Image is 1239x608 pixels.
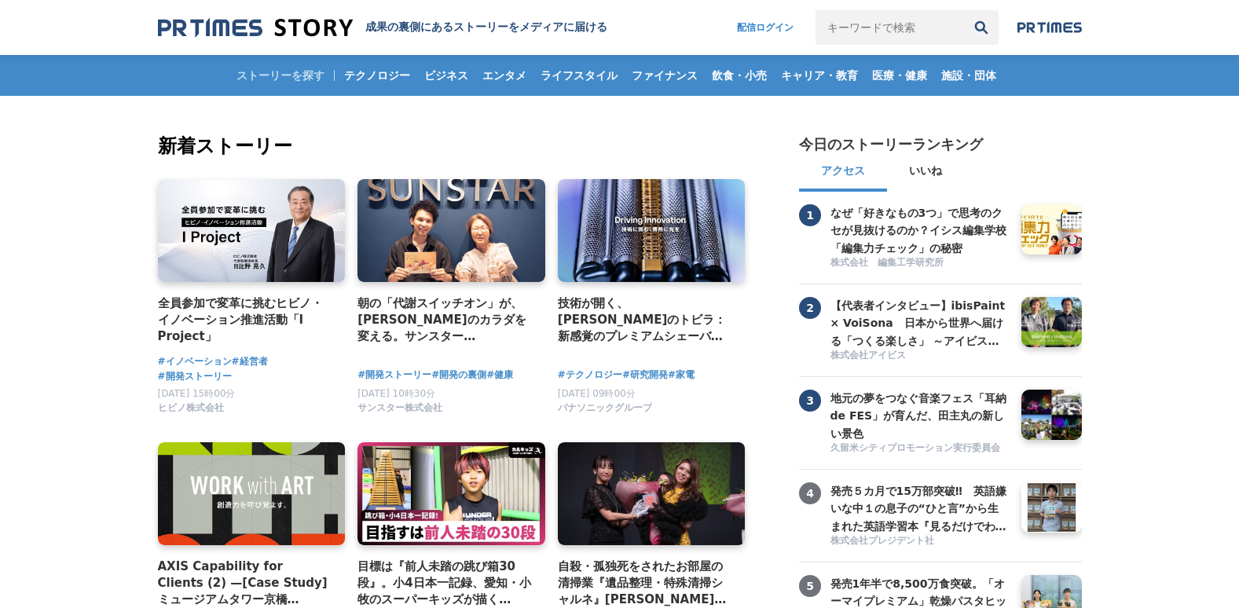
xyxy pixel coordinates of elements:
a: 株式会社 編集工学研究所 [830,256,1010,271]
button: いいね [887,154,964,192]
a: サンスター株式会社 [357,406,442,417]
a: #開発の裏側 [431,368,486,383]
a: パナソニックグループ [558,406,652,417]
span: テクノロジー [338,68,416,82]
span: ヒビノ株式会社 [158,401,224,415]
a: キャリア・教育 [775,55,864,96]
span: パナソニックグループ [558,401,652,415]
a: エンタメ [476,55,533,96]
a: 朝の「代謝スイッチオン」が、[PERSON_NAME]のカラダを変える。サンスター「[GEOGRAPHIC_DATA]」から生まれた、新しい健康飲料の開発舞台裏 [357,295,533,346]
h1: 成果の裏側にあるストーリーをメディアに届ける [365,20,607,35]
a: 医療・健康 [866,55,933,96]
h2: 今日のストーリーランキング [799,135,983,154]
a: ヒビノ株式会社 [158,406,224,417]
a: 発売５カ月で15万部突破‼ 英語嫌いな中１の息子の“ひと言”から生まれた英語学習本『見るだけでわかる‼ 英語ピクト図鑑』異例ヒットの要因 [830,482,1010,533]
span: [DATE] 10時30分 [357,388,435,399]
span: 飲食・小売 [706,68,773,82]
button: アクセス [799,154,887,192]
h3: 地元の夢をつなぐ音楽フェス「耳納 de FES」が育んだ、田主丸の新しい景色 [830,390,1010,442]
a: 久留米シティプロモーション実行委員会 [830,441,1010,456]
h3: 発売５カ月で15万部突破‼ 英語嫌いな中１の息子の“ひと言”から生まれた英語学習本『見るだけでわかる‼ 英語ピクト図鑑』異例ヒットの要因 [830,482,1010,535]
span: 株式会社プレジデント社 [830,534,934,548]
a: 株式会社アイビス [830,349,1010,364]
a: #イノベーション [158,354,232,369]
span: 3 [799,390,821,412]
a: 地元の夢をつなぐ音楽フェス「耳納 de FES」が育んだ、田主丸の新しい景色 [830,390,1010,440]
span: 5 [799,575,821,597]
a: #健康 [486,368,513,383]
span: 株式会社 編集工学研究所 [830,256,944,269]
span: 1 [799,204,821,226]
a: なぜ「好きなもの3つ」で思考のクセが見抜けるのか？イシス編集学校「編集力チェック」の秘密 [830,204,1010,255]
a: 配信ログイン [721,10,809,45]
a: #開発ストーリー [158,369,232,384]
span: ビジネス [418,68,475,82]
a: ライフスタイル [534,55,624,96]
span: 株式会社アイビス [830,349,906,362]
span: 医療・健康 [866,68,933,82]
a: 【代表者インタビュー】ibisPaint × VoiSona 日本から世界へ届ける「つくる楽しさ」 ～アイビスがテクノスピーチと挑戦する、新しい創作文化の形成～ [830,297,1010,347]
h3: 【代表者インタビュー】ibisPaint × VoiSona 日本から世界へ届ける「つくる楽しさ」 ～アイビスがテクノスピーチと挑戦する、新しい創作文化の形成～ [830,297,1010,350]
input: キーワードで検索 [816,10,964,45]
h3: なぜ「好きなもの3つ」で思考のクセが見抜けるのか？イシス編集学校「編集力チェック」の秘密 [830,204,1010,257]
img: prtimes [1017,21,1082,34]
span: ライフスタイル [534,68,624,82]
a: #経営者 [232,354,268,369]
span: [DATE] 09時00分 [558,388,636,399]
a: #テクノロジー [558,368,622,383]
span: 4 [799,482,821,504]
a: 成果の裏側にあるストーリーをメディアに届ける 成果の裏側にあるストーリーをメディアに届ける [158,17,607,38]
a: ビジネス [418,55,475,96]
h2: 新着ストーリー [158,132,749,160]
span: 2 [799,297,821,319]
img: 成果の裏側にあるストーリーをメディアに届ける [158,17,353,38]
a: 施設・団体 [935,55,1003,96]
a: #開発ストーリー [357,368,431,383]
span: 施設・団体 [935,68,1003,82]
span: [DATE] 15時00分 [158,388,236,399]
span: サンスター株式会社 [357,401,442,415]
span: 久留米シティプロモーション実行委員会 [830,441,1000,455]
a: ファイナンス [625,55,704,96]
button: 検索 [964,10,999,45]
span: ファイナンス [625,68,704,82]
a: テクノロジー [338,55,416,96]
a: 全員参加で変革に挑むヒビノ・イノベーション推進活動「I Project」 [158,295,333,346]
a: 飲食・小売 [706,55,773,96]
span: エンタメ [476,68,533,82]
a: 技術が開く、[PERSON_NAME]のトビラ：新感覚のプレミアムシェーバー「ラムダッシュ パームイン」 [558,295,733,346]
a: 株式会社プレジデント社 [830,534,1010,549]
a: #家電 [668,368,695,383]
a: #研究開発 [622,368,668,383]
span: キャリア・教育 [775,68,864,82]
